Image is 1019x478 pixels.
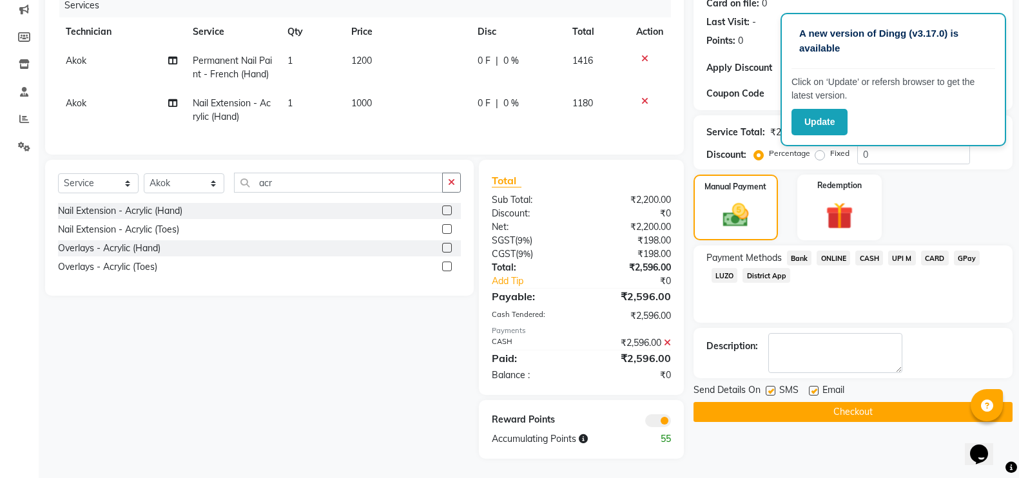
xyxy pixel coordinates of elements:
[503,54,519,68] span: 0 %
[234,173,443,193] input: Search or Scan
[503,97,519,110] span: 0 %
[66,55,86,66] span: Akok
[954,251,980,265] span: GPay
[492,234,515,246] span: SGST
[706,339,758,353] div: Description:
[715,200,757,230] img: _cash.svg
[351,55,372,66] span: 1200
[921,251,949,265] span: CARD
[478,97,490,110] span: 0 F
[58,260,157,274] div: Overlays - Acrylic (Toes)
[482,247,581,261] div: ( )
[572,55,593,66] span: 1416
[581,289,681,304] div: ₹2,596.00
[482,207,581,220] div: Discount:
[888,251,916,265] span: UPI M
[193,97,271,122] span: Nail Extension - Acrylic (Hand)
[706,87,804,100] div: Coupon Code
[518,235,530,245] span: 9%
[287,55,293,66] span: 1
[817,180,862,191] label: Redemption
[631,432,681,446] div: 55
[66,97,86,109] span: Akok
[581,207,681,220] div: ₹0
[694,402,1013,422] button: Checkout
[628,17,671,46] th: Action
[817,199,861,233] img: _gift.svg
[351,97,372,109] span: 1000
[482,289,581,304] div: Payable:
[518,249,530,259] span: 9%
[965,426,1006,465] iframe: chat widget
[742,268,790,283] span: District App
[770,126,811,139] div: ₹2,200.00
[482,220,581,234] div: Net:
[280,17,343,46] th: Qty
[58,223,179,236] div: Nail Extension - Acrylic (Toes)
[822,383,844,399] span: Email
[193,55,272,80] span: Permanent Nail Paint - French (Hand)
[496,97,498,110] span: |
[572,97,593,109] span: 1180
[482,350,581,366] div: Paid:
[482,261,581,274] div: Total:
[58,204,182,218] div: Nail Extension - Acrylic (Hand)
[769,148,810,159] label: Percentage
[58,17,185,46] th: Technician
[581,193,681,207] div: ₹2,200.00
[704,181,766,193] label: Manual Payment
[791,109,848,135] button: Update
[787,251,812,265] span: Bank
[855,251,883,265] span: CASH
[799,26,987,55] p: A new version of Dingg (v3.17.0) is available
[482,309,581,323] div: Cash Tendered:
[492,174,521,187] span: Total
[344,17,470,46] th: Price
[478,54,490,68] span: 0 F
[738,34,743,48] div: 0
[779,383,799,399] span: SMS
[581,309,681,323] div: ₹2,596.00
[185,17,280,46] th: Service
[287,97,293,109] span: 1
[565,17,628,46] th: Total
[581,350,681,366] div: ₹2,596.00
[598,274,681,288] div: ₹0
[482,274,597,288] a: Add Tip
[492,325,670,336] div: Payments
[791,75,995,102] p: Click on ‘Update’ or refersh browser to get the latest version.
[706,34,735,48] div: Points:
[482,368,581,382] div: Balance :
[817,251,850,265] span: ONLINE
[482,413,581,427] div: Reward Points
[581,220,681,234] div: ₹2,200.00
[706,61,804,75] div: Apply Discount
[581,336,681,350] div: ₹2,596.00
[496,54,498,68] span: |
[492,248,516,260] span: CGST
[482,193,581,207] div: Sub Total:
[58,242,160,255] div: Overlays - Acrylic (Hand)
[706,15,750,29] div: Last Visit:
[706,148,746,162] div: Discount:
[482,234,581,247] div: ( )
[706,126,765,139] div: Service Total:
[470,17,565,46] th: Disc
[482,432,630,446] div: Accumulating Points
[581,261,681,274] div: ₹2,596.00
[752,15,756,29] div: -
[830,148,849,159] label: Fixed
[694,383,761,399] span: Send Details On
[581,368,681,382] div: ₹0
[482,336,581,350] div: CASH
[706,251,782,265] span: Payment Methods
[712,268,738,283] span: LUZO
[581,234,681,247] div: ₹198.00
[581,247,681,261] div: ₹198.00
